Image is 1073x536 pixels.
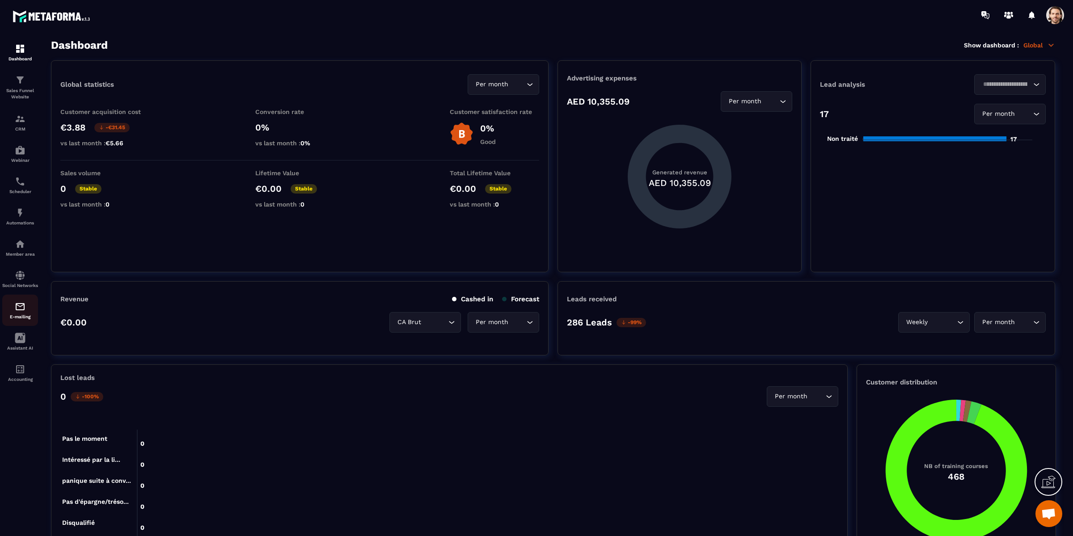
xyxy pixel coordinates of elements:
[2,88,38,100] p: Sales Funnel Website
[452,295,493,303] p: Cashed in
[15,270,25,281] img: social-network
[291,184,317,194] p: Stable
[2,283,38,288] p: Social Networks
[15,176,25,187] img: scheduler
[60,139,150,147] p: vs last month :
[485,184,511,194] p: Stable
[473,317,510,327] span: Per month
[2,232,38,263] a: automationsautomationsMember area
[2,220,38,225] p: Automations
[62,456,120,463] tspan: Intéressé par la li...
[980,80,1031,89] input: Search for option
[820,80,933,89] p: Lead analysis
[15,75,25,85] img: formation
[13,8,93,25] img: logo
[106,139,123,147] span: €5.66
[2,138,38,169] a: automationsautomationsWebinar
[450,183,476,194] p: €0.00
[727,97,763,106] span: Per month
[94,123,130,132] p: -€31.45
[2,377,38,382] p: Accounting
[495,201,499,208] span: 0
[2,295,38,326] a: emailemailE-mailing
[866,378,1047,386] p: Customer distribution
[964,42,1019,49] p: Show dashboard :
[617,318,646,327] p: -99%
[60,391,66,402] p: 0
[974,312,1046,333] div: Search for option
[898,312,970,333] div: Search for option
[15,301,25,312] img: email
[15,145,25,156] img: automations
[473,80,510,89] span: Per month
[767,386,838,407] div: Search for option
[2,37,38,68] a: formationformationDashboard
[60,374,95,382] p: Lost leads
[106,201,110,208] span: 0
[721,91,792,112] div: Search for option
[62,498,129,506] tspan: Pas d'épargne/tréso...
[510,80,524,89] input: Search for option
[423,317,446,327] input: Search for option
[974,104,1046,124] div: Search for option
[15,207,25,218] img: automations
[2,107,38,138] a: formationformationCRM
[809,392,824,401] input: Search for option
[255,122,345,133] p: 0%
[300,139,310,147] span: 0%
[567,295,617,303] p: Leads received
[480,138,496,145] p: Good
[980,109,1017,119] span: Per month
[15,364,25,375] img: accountant
[71,392,103,401] p: -100%
[2,357,38,388] a: accountantaccountantAccounting
[502,295,539,303] p: Forecast
[468,312,539,333] div: Search for option
[255,108,345,115] p: Conversion rate
[255,169,345,177] p: Lifetime Value
[60,122,85,133] p: €3.88
[300,201,304,208] span: 0
[820,109,829,119] p: 17
[255,201,345,208] p: vs last month :
[450,122,473,146] img: b-badge-o.b3b20ee6.svg
[567,96,629,107] p: AED 10,355.09
[62,519,95,526] tspan: Disqualifié
[60,169,150,177] p: Sales volume
[827,135,858,142] tspan: Non traité
[2,169,38,201] a: schedulerschedulerScheduler
[2,346,38,350] p: Assistant AI
[450,108,539,115] p: Customer satisfaction rate
[2,56,38,61] p: Dashboard
[450,169,539,177] p: Total Lifetime Value
[62,477,131,484] tspan: panique suite à conv...
[60,201,150,208] p: vs last month :
[62,435,107,442] tspan: Pas le moment
[2,252,38,257] p: Member area
[2,127,38,131] p: CRM
[60,80,114,89] p: Global statistics
[510,317,524,327] input: Search for option
[60,183,66,194] p: 0
[15,114,25,124] img: formation
[567,317,612,328] p: 286 Leads
[450,201,539,208] p: vs last month :
[15,43,25,54] img: formation
[255,183,282,194] p: €0.00
[255,139,345,147] p: vs last month :
[2,326,38,357] a: Assistant AI
[60,108,150,115] p: Customer acquisition cost
[773,392,809,401] span: Per month
[75,184,101,194] p: Stable
[51,39,108,51] h3: Dashboard
[2,158,38,163] p: Webinar
[763,97,777,106] input: Search for option
[2,263,38,295] a: social-networksocial-networkSocial Networks
[974,74,1046,95] div: Search for option
[904,317,929,327] span: Weekly
[15,239,25,249] img: automations
[980,317,1017,327] span: Per month
[60,295,89,303] p: Revenue
[929,317,955,327] input: Search for option
[468,74,539,95] div: Search for option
